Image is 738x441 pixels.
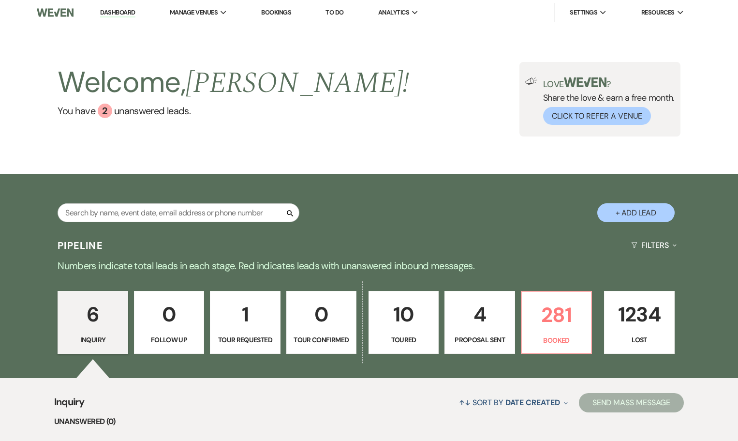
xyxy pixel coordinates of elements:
[641,8,675,17] span: Resources
[543,107,651,125] button: Click to Refer a Venue
[58,62,409,104] h2: Welcome,
[369,291,439,354] a: 10Toured
[610,335,668,345] p: Lost
[459,397,471,408] span: ↑↓
[455,390,571,415] button: Sort By Date Created
[579,393,684,412] button: Send Mass Message
[140,298,198,331] p: 0
[451,335,508,345] p: Proposal Sent
[37,2,73,23] img: Weven Logo
[604,291,674,354] a: 1234Lost
[140,335,198,345] p: Follow Up
[64,298,121,331] p: 6
[54,395,85,415] span: Inquiry
[54,415,684,428] li: Unanswered (0)
[293,298,350,331] p: 0
[216,298,274,331] p: 1
[261,8,291,16] a: Bookings
[505,397,560,408] span: Date Created
[528,299,585,331] p: 281
[525,77,537,85] img: loud-speaker-illustration.svg
[564,77,607,87] img: weven-logo-green.svg
[210,291,280,354] a: 1Tour Requested
[64,335,121,345] p: Inquiry
[375,335,432,345] p: Toured
[451,298,508,331] p: 4
[58,104,409,118] a: You have 2 unanswered leads.
[521,291,592,354] a: 281Booked
[21,258,717,274] p: Numbers indicate total leads in each stage. Red indicates leads with unanswered inbound messages.
[216,335,274,345] p: Tour Requested
[528,335,585,346] p: Booked
[100,8,135,17] a: Dashboard
[610,298,668,331] p: 1234
[325,8,343,16] a: To Do
[537,77,675,125] div: Share the love & earn a free month.
[186,61,409,106] span: [PERSON_NAME] !
[375,298,432,331] p: 10
[444,291,515,354] a: 4Proposal Sent
[58,291,128,354] a: 6Inquiry
[58,239,103,252] h3: Pipeline
[58,203,299,222] input: Search by name, event date, email address or phone number
[170,8,218,17] span: Manage Venues
[134,291,204,354] a: 0Follow Up
[98,104,112,118] div: 2
[293,335,350,345] p: Tour Confirmed
[627,232,680,258] button: Filters
[543,77,675,89] p: Love ?
[286,291,356,354] a: 0Tour Confirmed
[570,8,597,17] span: Settings
[378,8,409,17] span: Analytics
[597,203,675,222] button: + Add Lead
